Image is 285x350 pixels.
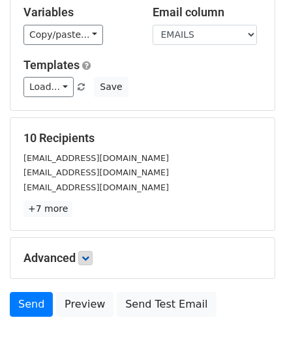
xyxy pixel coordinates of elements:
h5: Advanced [23,251,262,265]
a: Preview [56,292,113,317]
h5: Variables [23,5,133,20]
small: [EMAIL_ADDRESS][DOMAIN_NAME] [23,182,169,192]
a: Templates [23,58,80,72]
iframe: Chat Widget [220,287,285,350]
small: [EMAIL_ADDRESS][DOMAIN_NAME] [23,168,169,177]
h5: Email column [153,5,262,20]
a: Load... [23,77,74,97]
a: +7 more [23,201,72,217]
h5: 10 Recipients [23,131,262,145]
a: Copy/paste... [23,25,103,45]
button: Save [94,77,128,97]
small: [EMAIL_ADDRESS][DOMAIN_NAME] [23,153,169,163]
a: Send [10,292,53,317]
a: Send Test Email [117,292,216,317]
